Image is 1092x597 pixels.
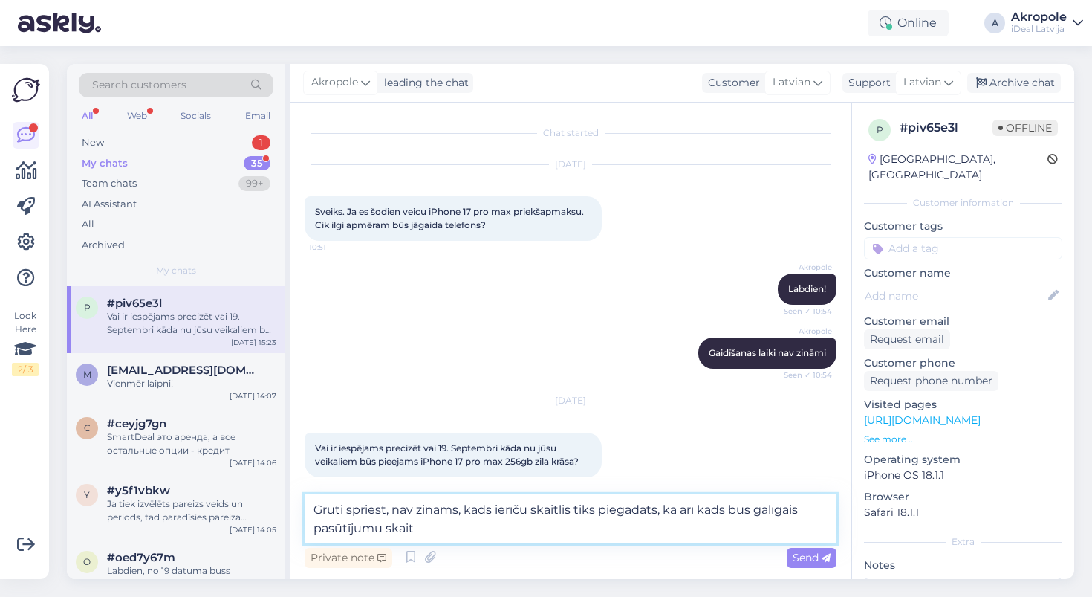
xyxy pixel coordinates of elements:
[315,206,586,230] span: Sveiks. Ja es šodien veicu iPhone 17 pro max priekšapmaksu. Cik ilgi apmēram būs jāgaida telefons?
[84,422,91,433] span: c
[378,75,469,91] div: leading the chat
[1011,11,1083,35] a: AkropoleiDeal Latvija
[230,457,276,468] div: [DATE] 14:06
[242,106,273,126] div: Email
[868,152,1047,183] div: [GEOGRAPHIC_DATA], [GEOGRAPHIC_DATA]
[82,176,137,191] div: Team chats
[83,556,91,567] span: o
[12,309,39,376] div: Look Here
[309,242,365,253] span: 10:51
[864,237,1062,259] input: Add a tag
[864,489,1062,505] p: Browser
[788,283,826,294] span: Labdien!
[82,238,125,253] div: Archived
[82,135,104,150] div: New
[864,468,1062,483] p: iPhone OS 18.1.1
[864,535,1062,549] div: Extra
[864,413,981,427] a: [URL][DOMAIN_NAME]
[82,197,137,212] div: AI Assistant
[864,558,1062,573] p: Notes
[84,302,91,313] span: p
[900,119,992,137] div: # piv65e3l
[305,126,836,140] div: Chat started
[1011,11,1067,23] div: Akropole
[83,369,91,380] span: m
[84,489,90,500] span: y
[305,548,392,568] div: Private note
[865,288,1045,304] input: Add name
[82,217,94,232] div: All
[1011,23,1067,35] div: iDeal Latvija
[776,326,832,337] span: Akropole
[238,176,270,191] div: 99+
[107,551,175,564] span: #oed7y67m
[244,156,270,171] div: 35
[877,124,883,135] span: p
[79,106,96,126] div: All
[107,484,170,497] span: #y5f1vbkw
[984,13,1005,33] div: A
[107,430,276,457] div: SmartDeal это аренда, а все остальные опции - кредит
[864,219,1062,234] p: Customer tags
[864,329,950,349] div: Request email
[868,10,949,36] div: Online
[967,73,1061,93] div: Archive chat
[107,310,276,337] div: Vai ir iespējams precizēt vai 19. Septembri kāda nu jūsu veikaliem būs pieejams iPhone 17 pro max...
[864,433,1062,446] p: See more ...
[864,196,1062,210] div: Customer information
[702,75,760,91] div: Customer
[864,397,1062,413] p: Visited pages
[864,452,1062,468] p: Operating system
[107,297,162,310] span: #piv65e3l
[252,135,270,150] div: 1
[864,355,1062,371] p: Customer phone
[82,156,128,171] div: My chats
[230,524,276,535] div: [DATE] 14:05
[842,75,891,91] div: Support
[864,314,1062,329] p: Customer email
[107,364,261,377] span: montaslaide@gmail.com
[776,262,832,273] span: Akropole
[864,505,1062,520] p: Safari 18.1.1
[92,77,186,93] span: Search customers
[230,390,276,401] div: [DATE] 14:07
[231,337,276,348] div: [DATE] 15:23
[12,363,39,376] div: 2 / 3
[305,394,836,407] div: [DATE]
[315,442,579,467] span: Vai ir iespējams precizēt vai 19. Septembri kāda nu jūsu veikaliem būs pieejams iPhone 17 pro max...
[178,106,214,126] div: Socials
[156,264,196,277] span: My chats
[124,106,150,126] div: Web
[311,74,358,91] span: Akropole
[773,74,810,91] span: Latvian
[992,120,1058,136] span: Offline
[305,494,836,543] textarea: Grūti spriest, nav zināms, kāds ierīču skaitlis tiks piegādāts, kā arī kāds būs galīgais pasūtīju...
[776,370,832,381] span: Seen ✓ 10:54
[776,306,832,317] span: Seen ✓ 10:54
[12,76,40,104] img: Askly Logo
[107,377,276,390] div: Vienmēr laipni!
[864,265,1062,281] p: Customer name
[107,564,276,591] div: Labdien, no 19 datuma buss iespējams iegādāties
[864,371,998,391] div: Request phone number
[107,497,276,524] div: Ja tiek izvēlēts pareizs veids un periods, tad paradīsies pareiza summa jeb precīzi 1/3 no ierīce...
[793,551,831,564] span: Send
[309,478,365,489] span: 15:23
[305,158,836,171] div: [DATE]
[107,417,166,430] span: #ceyjg7gn
[709,347,826,358] span: Gaidīšanas laiki nav zināmi
[903,74,941,91] span: Latvian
